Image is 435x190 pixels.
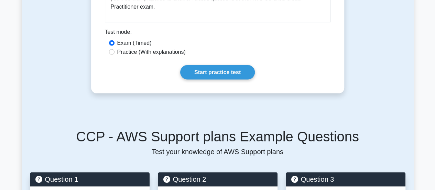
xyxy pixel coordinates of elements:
[117,48,186,56] label: Practice (With explanations)
[30,128,405,145] h5: CCP - AWS Support plans Example Questions
[35,175,144,183] h5: Question 1
[291,175,400,183] h5: Question 3
[163,175,272,183] h5: Question 2
[105,28,330,39] div: Test mode:
[30,148,405,156] p: Test your knowledge of AWS Support plans
[117,39,152,47] label: Exam (Timed)
[180,65,255,80] a: Start practice test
